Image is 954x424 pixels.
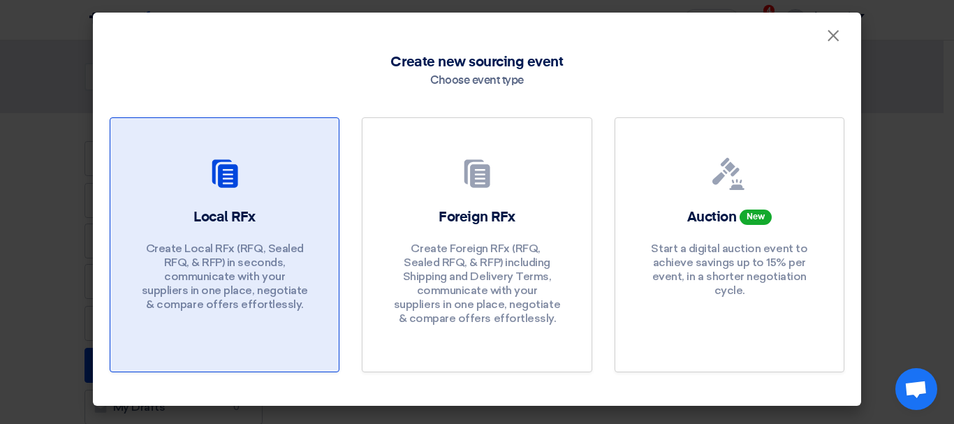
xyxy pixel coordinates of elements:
[815,22,851,50] button: Close
[439,210,515,224] font: Foreign RFx
[142,242,308,311] font: Create Local RFx (RFQ, ​​Sealed RFQ, & RFP) in seconds, communicate with your suppliers in one pl...
[687,210,737,224] font: Auction
[394,242,560,325] font: Create Foreign RFx (RFQ, ​​Sealed RFQ, & RFP) including Shipping and Delivery Terms, communicate ...
[615,117,844,372] a: Auction New Start a digital auction event to achieve savings up to 15% per event, in a shorter ne...
[430,75,524,87] font: Choose event type
[110,117,339,372] a: Local RFx Create Local RFx (RFQ, ​​Sealed RFQ, & RFP) in seconds, communicate with your suppliers...
[651,242,807,297] font: Start a digital auction event to achieve savings up to 15% per event, in a shorter negotiation cy...
[193,210,256,224] font: Local RFx
[390,55,563,69] font: Create new sourcing event
[826,25,840,53] font: ×
[747,213,765,221] font: New
[362,117,592,372] a: Foreign RFx Create Foreign RFx (RFQ, ​​Sealed RFQ, & RFP) including Shipping and Delivery Terms, ...
[895,368,937,410] div: Open chat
